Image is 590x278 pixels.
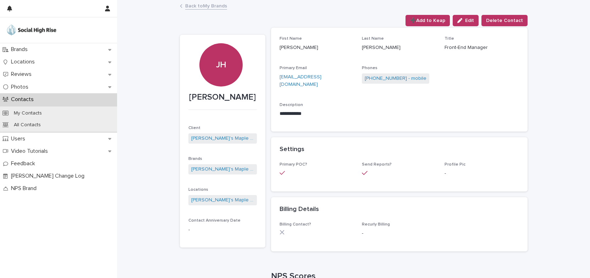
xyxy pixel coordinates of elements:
span: Billing Contact? [280,222,311,227]
span: Locations [188,188,208,192]
span: Send Reports? [362,162,392,167]
h2: Billing Details [280,206,319,213]
span: Delete Contact [486,17,523,24]
p: Reviews [8,71,37,78]
p: My Contacts [8,110,48,116]
p: Users [8,135,31,142]
p: Locations [8,59,40,65]
p: [PERSON_NAME] [188,92,257,102]
p: Photos [8,84,34,90]
span: Recurly Billing [362,222,390,227]
a: Back toMy Brands [185,1,227,10]
a: [PERSON_NAME]'s Maple Cafe [191,166,254,173]
a: [PERSON_NAME]'s Maple Cafe [191,196,254,204]
p: Video Tutorials [8,148,54,155]
span: Description [280,103,303,107]
p: - [188,226,257,234]
span: Title [445,37,454,41]
button: Delete Contact [481,15,528,26]
span: First Name [280,37,302,41]
p: - [362,230,436,237]
p: [PERSON_NAME] Change Log [8,173,90,179]
a: [PERSON_NAME]'s Maple Cafe [191,135,254,142]
p: NPS Brand [8,185,42,192]
a: [EMAIL_ADDRESS][DOMAIN_NAME] [280,74,321,87]
p: Front-End Manager [445,44,519,51]
span: Phones [362,66,377,70]
span: Edit [465,18,474,23]
p: - [445,170,519,177]
p: Feedback [8,160,41,167]
span: Last Name [362,37,384,41]
span: Primary POC? [280,162,307,167]
span: ➕Add to Keap [410,17,445,24]
button: Edit [453,15,479,26]
span: Brands [188,157,202,161]
p: Brands [8,46,33,53]
img: o5DnuTxEQV6sW9jFYBBf [6,23,57,37]
div: JH [199,16,243,70]
p: [PERSON_NAME] [362,44,436,51]
p: [PERSON_NAME] [280,44,354,51]
p: All Contacts [8,122,46,128]
span: Client [188,126,200,130]
h2: Settings [280,146,304,154]
span: Primary Email [280,66,307,70]
p: Contacts [8,96,39,103]
a: [PHONE_NUMBER] - mobile [365,75,426,82]
span: Contact Anniversary Date [188,218,241,223]
button: ➕Add to Keap [406,15,450,26]
span: Profile Pic [445,162,465,167]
